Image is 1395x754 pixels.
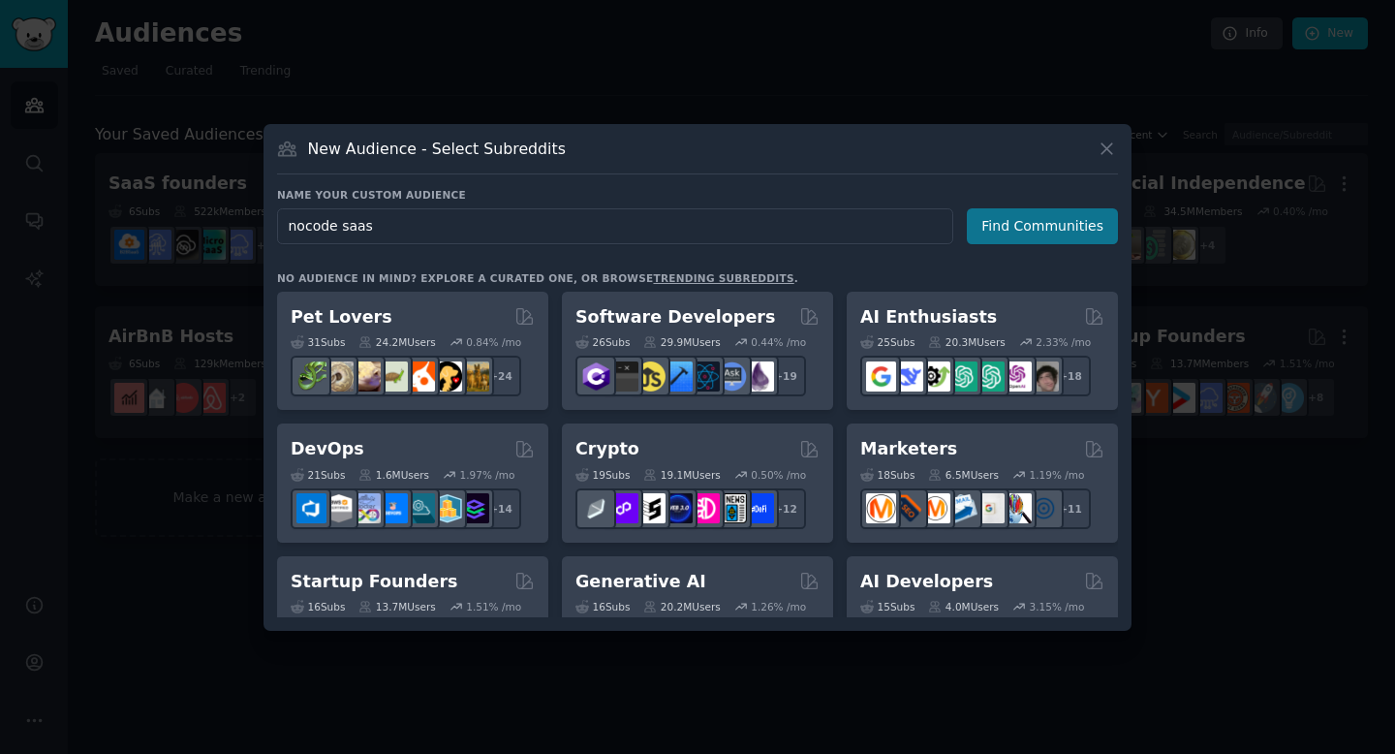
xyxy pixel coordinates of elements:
div: + 12 [765,488,806,529]
img: platformengineering [405,493,435,523]
div: 13.7M Users [358,600,435,613]
div: 15 Sub s [860,600,914,613]
h2: AI Developers [860,570,993,594]
h2: AI Enthusiasts [860,305,997,330]
div: + 11 [1050,488,1091,529]
img: CryptoNews [717,493,747,523]
img: csharp [581,361,611,392]
img: PlatformEngineers [459,493,489,523]
div: 1.26 % /mo [751,600,806,613]
div: 19.1M Users [643,468,720,482]
div: 4.0M Users [928,600,999,613]
div: 1.19 % /mo [1030,468,1085,482]
img: OpenAIDev [1002,361,1032,392]
img: dogbreed [459,361,489,392]
img: chatgpt_prompts_ [975,361,1005,392]
img: content_marketing [866,493,896,523]
div: 3.15 % /mo [1030,600,1085,613]
img: aws_cdk [432,493,462,523]
h2: Marketers [860,437,957,461]
div: 31 Sub s [291,335,345,349]
img: ballpython [324,361,354,392]
a: trending subreddits [653,272,793,284]
img: software [608,361,638,392]
input: Pick a short name, like "Digital Marketers" or "Movie-Goers" [277,208,953,244]
img: AWS_Certified_Experts [324,493,354,523]
div: No audience in mind? Explore a curated one, or browse . [277,271,798,285]
div: + 19 [765,356,806,396]
img: MarketingResearch [1002,493,1032,523]
img: learnjavascript [635,361,666,392]
div: 25 Sub s [860,335,914,349]
div: 20.2M Users [643,600,720,613]
div: 6.5M Users [928,468,999,482]
img: defi_ [744,493,774,523]
img: AskMarketing [920,493,950,523]
div: 1.6M Users [358,468,429,482]
img: googleads [975,493,1005,523]
div: + 14 [480,488,521,529]
button: Find Communities [967,208,1118,244]
div: 21 Sub s [291,468,345,482]
h2: Software Developers [575,305,775,330]
img: AskComputerScience [717,361,747,392]
div: 29.9M Users [643,335,720,349]
img: cockatiel [405,361,435,392]
h2: Pet Lovers [291,305,392,330]
img: ethfinance [581,493,611,523]
img: bigseo [893,493,923,523]
div: 2.33 % /mo [1036,335,1091,349]
img: ethstaker [635,493,666,523]
h2: Generative AI [575,570,706,594]
div: 19 Sub s [575,468,630,482]
h2: Startup Founders [291,570,457,594]
img: OnlineMarketing [1029,493,1059,523]
img: defiblockchain [690,493,720,523]
div: 16 Sub s [291,600,345,613]
img: herpetology [296,361,326,392]
img: PetAdvice [432,361,462,392]
div: 20.3M Users [928,335,1005,349]
div: 16 Sub s [575,600,630,613]
h2: DevOps [291,437,364,461]
img: turtle [378,361,408,392]
img: GoogleGeminiAI [866,361,896,392]
h2: Crypto [575,437,639,461]
img: ArtificalIntelligence [1029,361,1059,392]
div: + 24 [480,356,521,396]
div: 24.2M Users [358,335,435,349]
img: elixir [744,361,774,392]
img: iOSProgramming [663,361,693,392]
img: DeepSeek [893,361,923,392]
div: 1.97 % /mo [460,468,515,482]
img: web3 [663,493,693,523]
div: 26 Sub s [575,335,630,349]
img: azuredevops [296,493,326,523]
h3: New Audience - Select Subreddits [308,139,566,159]
div: 0.50 % /mo [751,468,806,482]
div: 18 Sub s [860,468,914,482]
div: 0.44 % /mo [751,335,806,349]
img: 0xPolygon [608,493,638,523]
img: Emailmarketing [947,493,977,523]
img: AItoolsCatalog [920,361,950,392]
img: DevOpsLinks [378,493,408,523]
h3: Name your custom audience [277,188,1118,202]
div: + 18 [1050,356,1091,396]
img: leopardgeckos [351,361,381,392]
img: chatgpt_promptDesign [947,361,977,392]
img: reactnative [690,361,720,392]
div: 0.84 % /mo [466,335,521,349]
img: Docker_DevOps [351,493,381,523]
div: 1.51 % /mo [466,600,521,613]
